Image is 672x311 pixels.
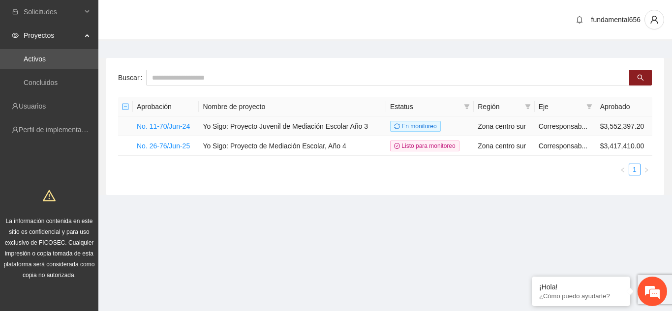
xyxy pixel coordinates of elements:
[199,97,386,116] th: Nombre de proyecto
[462,99,472,114] span: filter
[645,15,664,24] span: user
[137,142,190,150] a: No. 26-76/Jun-25
[641,164,652,175] li: Next Page
[4,218,95,279] span: La información contenida en este sitio es confidencial y para uso exclusivo de FICOSEC. Cualquier...
[12,8,19,15] span: inbox
[629,70,652,85] button: search
[644,10,664,29] button: user
[24,55,46,63] a: Activos
[584,99,594,114] span: filter
[12,32,19,39] span: eye
[596,136,652,156] td: $3,417,410.00
[19,102,46,110] a: Usuarios
[596,97,652,116] th: Aprobado
[523,99,533,114] span: filter
[629,164,641,175] li: 1
[539,101,582,112] span: Eje
[394,123,400,129] span: sync
[539,122,588,130] span: Corresponsab...
[629,164,640,175] a: 1
[596,116,652,136] td: $3,552,397.20
[24,2,82,22] span: Solicitudes
[617,164,629,175] li: Previous Page
[586,104,592,110] span: filter
[643,167,649,173] span: right
[478,101,520,112] span: Región
[122,103,129,110] span: minus-square
[118,70,146,85] label: Buscar
[24,26,82,45] span: Proyectos
[390,121,441,132] span: En monitoreo
[539,142,588,150] span: Corresponsab...
[539,292,623,300] p: ¿Cómo puedo ayudarte?
[390,101,460,112] span: Estatus
[474,116,534,136] td: Zona centro sur
[572,16,587,24] span: bell
[133,97,199,116] th: Aprobación
[199,136,386,156] td: Yo Sigo: Proyecto de Mediación Escolar, Año 4
[539,283,623,291] div: ¡Hola!
[464,104,470,110] span: filter
[591,16,641,24] span: fundamental656
[19,126,95,134] a: Perfil de implementadora
[637,74,644,82] span: search
[43,189,56,202] span: warning
[572,12,587,28] button: bell
[525,104,531,110] span: filter
[617,164,629,175] button: left
[474,136,534,156] td: Zona centro sur
[641,164,652,175] button: right
[137,122,190,130] a: No. 11-70/Jun-24
[199,116,386,136] td: Yo Sigo: Proyecto Juvenil de Mediación Escolar Año 3
[394,143,400,149] span: check-circle
[620,167,626,173] span: left
[390,141,459,151] span: Listo para monitoreo
[24,79,58,86] a: Concluidos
